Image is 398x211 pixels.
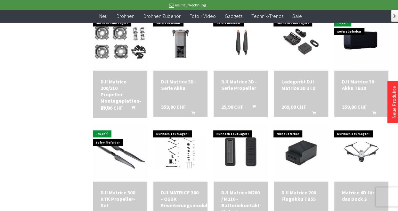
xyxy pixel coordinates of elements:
[112,10,139,23] a: Drohnen
[101,189,139,208] a: DJI Matrice 300 RTK Propeller-Set 59,00 CHF In den Warenkorb
[161,78,200,91] div: DJI Matrice 3D - Serie Akku
[153,135,207,171] img: DJI MATRICE 300 - OSDK Erweiterungsmodul
[244,104,259,112] button: In den Warenkorb
[224,13,242,19] span: Gadgets
[281,78,320,91] a: Ladegerät DJI Matrice 3D 3TD 269,00 CHF In den Warenkorb
[185,10,220,23] a: Foto + Video
[143,13,181,19] span: Drohnen Zubehör
[101,78,139,110] div: DJI Matrice 200/210 Propeller-Montageplatten-Set
[184,110,199,118] button: In den Warenkorb
[274,126,328,180] img: DJI Matrice 200 Flugakku TB55
[93,126,147,180] img: DJI Matrice 300 RTK Propeller-Set
[161,189,200,208] div: DJI MATRICE 300 - OSDK Erweiterungsmodul
[214,22,268,61] img: DJI Matrice 3D - Serie Propeller
[93,15,147,69] img: DJI Matrice 200/210 Propeller-Montageplatten-Set
[220,10,247,23] a: Gadgets
[124,105,139,113] button: In den Warenkorb
[153,15,207,69] img: DJI Matrice 3D - Serie Akku
[221,78,260,91] div: DJI Matrice 3D - Serie Propeller
[342,78,381,91] a: DJI Matrice 30 Akku TB30 359,00 CHF In den Warenkorb
[292,13,302,19] span: Sale
[161,189,200,208] a: DJI MATRICE 300 - OSDK Erweiterungsmodul 245,91 CHF In den Warenkorb
[281,189,320,202] a: DJI Matrice 200 Flugakku TB55 430,59 CHF
[101,189,139,208] div: DJI Matrice 300 RTK Propeller-Set
[288,10,306,23] a: Sale
[334,132,388,173] img: Matrice 4D für das Dock 3
[334,15,388,69] img: DJI Matrice 30 Akku TB30
[161,78,200,91] a: DJI Matrice 3D - Serie Akku 359,00 CHF In den Warenkorb
[247,10,288,23] a: Technik-Trends
[391,86,397,119] a: Neue Produkte
[251,13,283,19] span: Technik-Trends
[221,104,243,110] span: 25,90 CHF
[281,78,320,91] div: Ladegerät DJI Matrice 3D 3TD
[221,78,260,91] a: DJI Matrice 3D - Serie Propeller 25,90 CHF In den Warenkorb
[190,13,215,19] span: Foto + Video
[117,13,134,19] span: Drohnen
[365,110,380,118] button: In den Warenkorb
[342,104,367,110] span: 359,00 CHF
[101,78,139,110] a: DJI Matrice 200/210 Propeller-Montageplatten-Set 15,06 CHF In den Warenkorb
[99,13,108,19] span: Neu
[281,189,320,202] div: DJI Matrice 200 Flugakku TB55
[281,104,306,110] span: 269,00 CHF
[342,78,381,91] div: DJI Matrice 30 Akku TB30
[101,105,123,111] span: 15,06 CHF
[161,104,186,110] span: 359,00 CHF
[305,110,320,118] button: In den Warenkorb
[95,10,112,23] a: Neu
[342,189,381,202] div: Matrice 4D für das Dock 3
[139,10,185,23] a: Drohnen Zubehör
[214,126,268,180] img: DJI Matrice M200 / M210 - Batteriekontakt-Abdeckung
[274,22,328,62] img: Ladegerät DJI Matrice 3D 3TD
[394,14,396,18] span: 
[342,189,381,202] a: Matrice 4D für das Dock 3 5.106,00 CHF In den Warenkorb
